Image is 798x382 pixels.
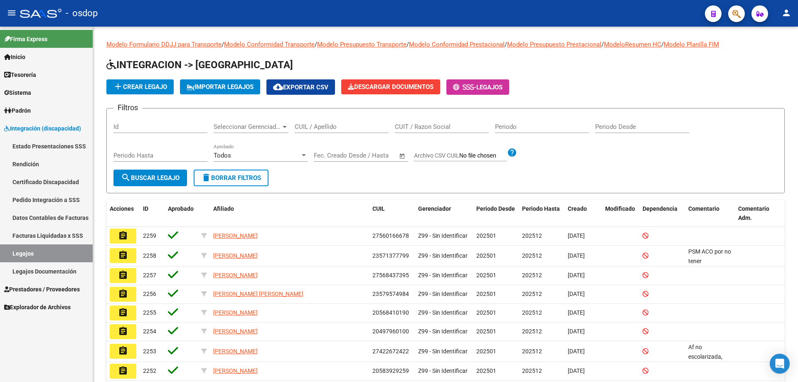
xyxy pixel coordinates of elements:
a: Modelo Planilla FIM [664,41,719,48]
span: Archivo CSV CUIL [414,152,459,159]
span: Afiliado [213,205,234,212]
a: Modelo Presupuesto Transporte [317,41,406,48]
span: Borrar Filtros [201,174,261,182]
span: [PERSON_NAME] [213,252,258,259]
span: 2256 [143,291,156,297]
span: 23571377799 [372,252,409,259]
datatable-header-cell: Comentario [685,200,735,227]
span: INTEGRACION -> [GEOGRAPHIC_DATA] [106,59,293,71]
span: Padrón [4,106,31,115]
button: Open calendar [398,151,407,161]
span: Z99 - Sin Identificar [418,291,468,297]
datatable-header-cell: Aprobado [165,200,198,227]
datatable-header-cell: Afiliado [210,200,369,227]
span: 202512 [522,348,542,355]
mat-icon: assignment [118,231,128,241]
datatable-header-cell: Gerenciador [415,200,473,227]
span: Acciones [110,205,134,212]
span: Descargar Documentos [348,83,433,91]
span: 2254 [143,328,156,335]
mat-icon: help [507,148,517,158]
span: 20583929259 [372,367,409,374]
span: [PERSON_NAME] [213,348,258,355]
span: Comentario Adm. [738,205,769,222]
span: Firma Express [4,35,47,44]
span: [DATE] [568,252,585,259]
span: [DATE] [568,272,585,278]
span: [PERSON_NAME] [PERSON_NAME] [213,291,303,297]
span: Z99 - Sin Identificar [418,348,468,355]
datatable-header-cell: Comentario Adm. [735,200,785,227]
span: [DATE] [568,291,585,297]
mat-icon: assignment [118,326,128,336]
span: 202512 [522,328,542,335]
a: Modelo Formulario DDJJ para Transporte [106,41,222,48]
span: 2252 [143,367,156,374]
span: [PERSON_NAME] [213,328,258,335]
span: 202512 [522,272,542,278]
span: [PERSON_NAME] [213,367,258,374]
span: [DATE] [568,348,585,355]
span: Gerenciador [418,205,451,212]
div: Open Intercom Messenger [770,354,790,374]
span: 202501 [476,309,496,316]
span: Prestadores / Proveedores [4,285,80,294]
span: 20568410190 [372,309,409,316]
span: 2257 [143,272,156,278]
a: Modelo Conformidad Transporte [224,41,315,48]
span: 202512 [522,291,542,297]
button: Crear Legajo [106,79,174,94]
span: Integración (discapacidad) [4,124,81,133]
span: 202512 [522,252,542,259]
h3: Filtros [113,102,142,113]
span: - osdop [66,4,98,22]
span: Crear Legajo [113,83,167,91]
datatable-header-cell: Periodo Desde [473,200,519,227]
datatable-header-cell: Modificado [602,200,639,227]
span: 202501 [476,328,496,335]
span: 202501 [476,348,496,355]
a: ModeloResumen HC [604,41,661,48]
span: 2255 [143,309,156,316]
span: Periodo Hasta [522,205,560,212]
span: ID [143,205,148,212]
span: Modificado [605,205,635,212]
mat-icon: assignment [118,250,128,260]
mat-icon: assignment [118,346,128,356]
span: 2259 [143,232,156,239]
datatable-header-cell: Creado [564,200,602,227]
span: Inicio [4,52,25,62]
span: [PERSON_NAME] [213,232,258,239]
mat-icon: assignment [118,289,128,299]
span: Z99 - Sin Identificar [418,272,468,278]
span: Af no escolarizada, Fono única prestación. [688,344,722,379]
span: Z99 - Sin Identificar [418,309,468,316]
span: [DATE] [568,232,585,239]
mat-icon: menu [7,8,17,18]
mat-icon: cloud_download [273,82,283,92]
span: 202512 [522,232,542,239]
input: Fecha inicio [314,152,347,159]
span: 202501 [476,291,496,297]
span: 2258 [143,252,156,259]
span: Dependencia [643,205,677,212]
span: 27560166678 [372,232,409,239]
span: [PERSON_NAME] [213,272,258,278]
datatable-header-cell: CUIL [369,200,415,227]
mat-icon: search [121,173,131,182]
span: [DATE] [568,328,585,335]
span: Explorador de Archivos [4,303,71,312]
span: Periodo Desde [476,205,515,212]
span: 27568437395 [372,272,409,278]
span: Buscar Legajo [121,174,180,182]
span: 202501 [476,367,496,374]
span: Sistema [4,88,31,97]
a: Modelo Presupuesto Prestacional [507,41,601,48]
span: Creado [568,205,587,212]
span: Exportar CSV [273,84,328,91]
span: Tesorería [4,70,36,79]
span: Todos [214,152,231,159]
mat-icon: delete [201,173,211,182]
span: 27422672422 [372,348,409,355]
span: Z99 - Sin Identificar [418,232,468,239]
